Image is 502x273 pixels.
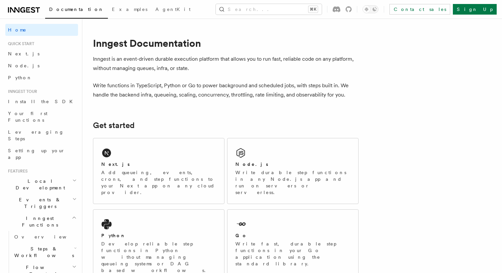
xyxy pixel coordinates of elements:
[235,161,268,168] h2: Node.js
[5,178,72,191] span: Local Development
[235,169,350,196] p: Write durable step functions in any Node.js app and run on servers or serverless.
[5,72,78,84] a: Python
[93,37,359,49] h1: Inngest Documentation
[155,7,191,12] span: AgentKit
[5,96,78,107] a: Install the SDK
[363,5,378,13] button: Toggle dark mode
[8,63,40,68] span: Node.js
[8,99,77,104] span: Install the SDK
[93,138,224,204] a: Next.jsAdd queueing, events, crons, and step functions to your Next app on any cloud provider.
[5,89,37,94] span: Inngest tour
[93,54,359,73] p: Inngest is an event-driven durable execution platform that allows you to run fast, reliable code ...
[8,51,40,56] span: Next.js
[101,169,216,196] p: Add queueing, events, crons, and step functions to your Next app on any cloud provider.
[5,212,78,231] button: Inngest Functions
[453,4,497,15] a: Sign Up
[5,24,78,36] a: Home
[8,75,32,80] span: Python
[8,148,65,160] span: Setting up your app
[235,232,247,239] h2: Go
[112,7,147,12] span: Examples
[49,7,104,12] span: Documentation
[389,4,450,15] a: Contact sales
[5,215,72,228] span: Inngest Functions
[108,2,151,18] a: Examples
[216,4,322,15] button: Search...⌘K
[227,138,359,204] a: Node.jsWrite durable step functions in any Node.js app and run on servers or serverless.
[5,107,78,126] a: Your first Functions
[45,2,108,19] a: Documentation
[93,81,359,100] p: Write functions in TypeScript, Python or Go to power background and scheduled jobs, with steps bu...
[5,194,78,212] button: Events & Triggers
[12,243,78,261] button: Steps & Workflows
[101,232,126,239] h2: Python
[5,145,78,163] a: Setting up your app
[151,2,195,18] a: AgentKit
[5,169,28,174] span: Features
[8,111,47,123] span: Your first Functions
[93,121,134,130] a: Get started
[101,161,130,168] h2: Next.js
[12,231,78,243] a: Overview
[5,126,78,145] a: Leveraging Steps
[12,245,74,259] span: Steps & Workflows
[14,234,83,239] span: Overview
[5,175,78,194] button: Local Development
[8,129,64,141] span: Leveraging Steps
[5,196,72,210] span: Events & Triggers
[5,41,34,46] span: Quick start
[8,27,27,33] span: Home
[235,240,350,267] p: Write fast, durable step functions in your Go application using the standard library.
[5,60,78,72] a: Node.js
[5,48,78,60] a: Next.js
[308,6,318,13] kbd: ⌘K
